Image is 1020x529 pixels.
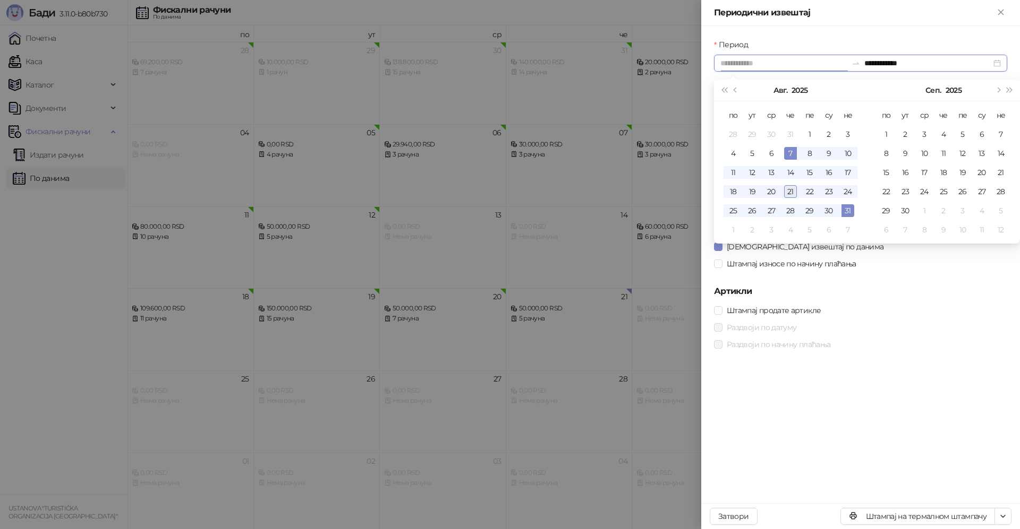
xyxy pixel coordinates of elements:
td: 2025-09-29 [877,201,896,220]
td: 2025-10-11 [972,220,991,239]
div: 18 [937,166,950,179]
div: 1 [727,223,739,236]
div: 30 [899,204,912,217]
div: 25 [937,185,950,198]
td: 2025-08-28 [781,201,800,220]
td: 2025-09-18 [934,163,953,182]
div: 9 [937,223,950,236]
div: 20 [975,166,988,179]
div: 27 [975,185,988,198]
button: Следећи месец (PageDown) [992,80,1004,101]
span: swap-right [852,59,860,67]
td: 2025-09-14 [991,144,1010,163]
div: 16 [899,166,912,179]
div: 19 [746,185,759,198]
div: 5 [956,128,969,141]
div: 5 [994,204,1007,217]
td: 2025-09-23 [896,182,915,201]
td: 2025-08-29 [800,201,819,220]
th: пе [953,106,972,125]
th: че [781,106,800,125]
span: [DEMOGRAPHIC_DATA] извештај по данима [722,241,888,253]
td: 2025-09-21 [991,163,1010,182]
div: 13 [975,147,988,160]
div: 4 [937,128,950,141]
h5: Артикли [714,285,1007,298]
div: 4 [975,204,988,217]
div: 8 [918,223,931,236]
td: 2025-08-05 [743,144,762,163]
td: 2025-09-24 [915,182,934,201]
td: 2025-08-17 [838,163,857,182]
td: 2025-10-08 [915,220,934,239]
div: 11 [727,166,739,179]
button: Претходна година (Control + left) [718,80,730,101]
td: 2025-08-21 [781,182,800,201]
div: 18 [727,185,739,198]
th: по [724,106,743,125]
td: 2025-10-04 [972,201,991,220]
th: ср [915,106,934,125]
td: 2025-08-23 [819,182,838,201]
td: 2025-09-03 [915,125,934,144]
td: 2025-08-03 [838,125,857,144]
span: Раздвоји по начину плаћања [722,339,835,350]
td: 2025-09-27 [972,182,991,201]
td: 2025-08-27 [762,201,781,220]
div: 23 [822,185,835,198]
div: 31 [841,204,854,217]
td: 2025-08-16 [819,163,838,182]
td: 2025-09-20 [972,163,991,182]
div: 31 [784,128,797,141]
div: 12 [994,223,1007,236]
div: 11 [975,223,988,236]
input: Период [720,57,847,69]
td: 2025-09-16 [896,163,915,182]
div: 30 [822,204,835,217]
div: 10 [956,223,969,236]
td: 2025-09-04 [934,125,953,144]
td: 2025-09-25 [934,182,953,201]
td: 2025-09-19 [953,163,972,182]
td: 2025-08-14 [781,163,800,182]
button: Изабери месец [925,80,941,101]
th: че [934,106,953,125]
th: су [819,106,838,125]
div: 6 [765,147,778,160]
td: 2025-09-02 [896,125,915,144]
td: 2025-09-01 [877,125,896,144]
td: 2025-08-18 [724,182,743,201]
div: 13 [765,166,778,179]
div: 6 [822,223,835,236]
div: 2 [746,223,759,236]
div: 19 [956,166,969,179]
td: 2025-10-01 [915,201,934,220]
td: 2025-09-08 [877,144,896,163]
div: 15 [880,166,892,179]
div: 21 [784,185,797,198]
div: 6 [880,223,892,236]
div: 3 [918,128,931,141]
th: ут [743,106,762,125]
td: 2025-08-19 [743,182,762,201]
span: Штампај продате артикле [722,305,825,316]
td: 2025-08-15 [800,163,819,182]
div: 26 [956,185,969,198]
th: не [991,106,1010,125]
td: 2025-09-17 [915,163,934,182]
div: 30 [765,128,778,141]
div: 27 [765,204,778,217]
button: Изабери годину [946,80,962,101]
td: 2025-10-07 [896,220,915,239]
td: 2025-08-07 [781,144,800,163]
td: 2025-08-13 [762,163,781,182]
div: 29 [803,204,816,217]
div: 7 [841,223,854,236]
div: 8 [803,147,816,160]
td: 2025-09-05 [953,125,972,144]
div: 12 [746,166,759,179]
td: 2025-07-28 [724,125,743,144]
th: не [838,106,857,125]
div: 17 [918,166,931,179]
div: 21 [994,166,1007,179]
